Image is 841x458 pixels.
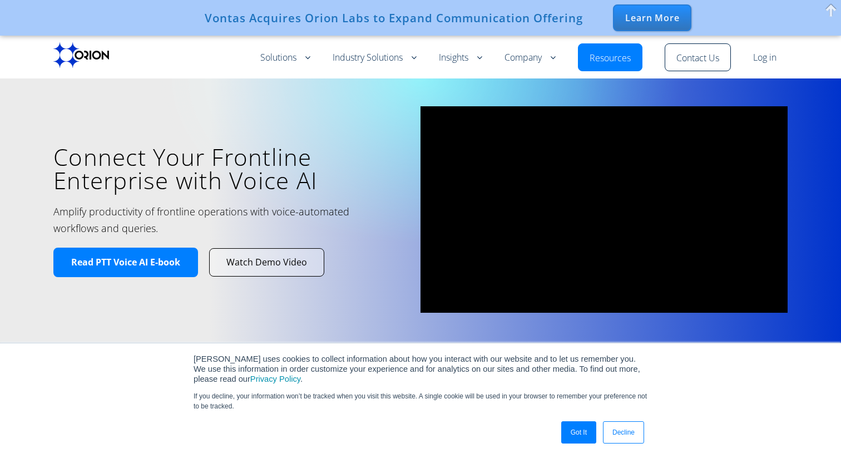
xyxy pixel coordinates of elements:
[53,42,109,68] img: Orion labs Black logo
[194,391,647,411] p: If you decline, your information won’t be tracked when you visit this website. A single cookie wi...
[53,145,404,192] h1: Connect Your Frontline Enterprise with Voice AI
[53,203,365,237] h2: Amplify productivity of frontline operations with voice-automated workflows and queries.
[226,257,307,268] span: Watch Demo Video
[561,421,596,444] a: Got It
[71,257,180,268] span: Read PTT Voice AI E-book
[250,375,300,383] a: Privacy Policy
[205,11,583,24] div: Vontas Acquires Orion Labs to Expand Communication Offering
[439,51,482,65] a: Insights
[420,106,788,313] iframe: vimeo Video Player
[785,405,841,458] iframe: Chat Widget
[613,4,691,31] div: Learn More
[603,421,644,444] a: Decline
[753,51,776,65] a: Log in
[260,51,310,65] a: Solutions
[676,52,719,65] a: Contact Us
[210,249,324,276] a: Watch Demo Video
[590,52,631,65] a: Resources
[504,51,556,65] a: Company
[53,248,198,277] a: Read PTT Voice AI E-book
[194,354,640,383] span: [PERSON_NAME] uses cookies to collect information about how you interact with our website and to ...
[333,51,417,65] a: Industry Solutions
